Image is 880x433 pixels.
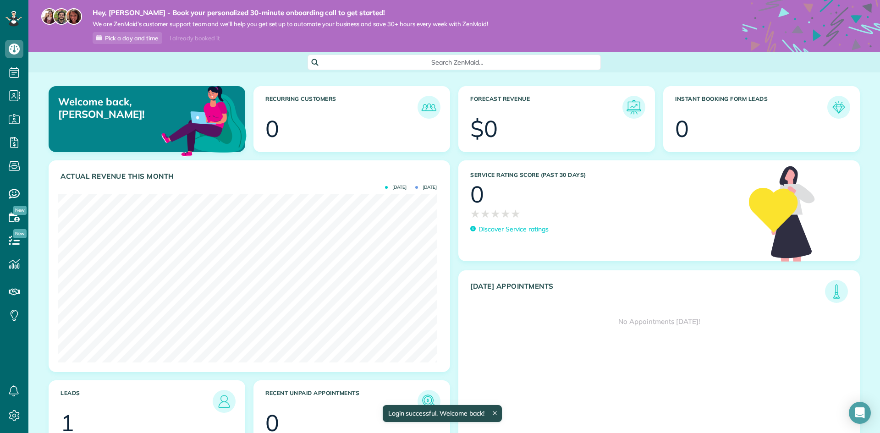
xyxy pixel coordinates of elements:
span: ★ [470,206,480,222]
span: We are ZenMaid’s customer support team and we’ll help you get set up to automate your business an... [93,20,488,28]
h3: Recurring Customers [265,96,418,119]
img: michelle-19f622bdf1676172e81f8f8fba1fb50e276960ebfe0243fe18214015130c80e4.jpg [66,8,82,25]
img: icon_leads-1bed01f49abd5b7fead27621c3d59655bb73ed531f8eeb49469d10e621d6b896.png [215,392,233,411]
a: Pick a day and time [93,32,162,44]
img: jorge-587dff0eeaa6aab1f244e6dc62b8924c3b6ad411094392a53c71c6c4a576187d.jpg [53,8,70,25]
span: ★ [480,206,490,222]
h3: Actual Revenue this month [60,172,440,181]
img: maria-72a9807cf96188c08ef61303f053569d2e2a8a1cde33d635c8a3ac13582a053d.jpg [41,8,58,25]
h3: Service Rating score (past 30 days) [470,172,740,178]
h3: Recent unpaid appointments [265,390,418,413]
div: 0 [675,117,689,140]
img: icon_forecast_revenue-8c13a41c7ed35a8dcfafea3cbb826a0462acb37728057bba2d056411b612bbbe.png [625,98,643,116]
h3: [DATE] Appointments [470,282,825,303]
div: No Appointments [DATE]! [459,303,859,340]
span: Pick a day and time [105,34,158,42]
div: I already booked it [164,33,225,44]
img: icon_unpaid_appointments-47b8ce3997adf2238b356f14209ab4cced10bd1f174958f3ca8f1d0dd7fffeee.png [420,392,438,411]
span: ★ [500,206,511,222]
div: $0 [470,117,498,140]
a: Discover Service ratings [470,225,549,234]
div: 0 [265,117,279,140]
p: Welcome back, [PERSON_NAME]! [58,96,182,120]
span: ★ [511,206,521,222]
span: ★ [490,206,500,222]
img: icon_form_leads-04211a6a04a5b2264e4ee56bc0799ec3eb69b7e499cbb523a139df1d13a81ae0.png [830,98,848,116]
img: icon_todays_appointments-901f7ab196bb0bea1936b74009e4eb5ffbc2d2711fa7634e0d609ed5ef32b18b.png [827,282,846,301]
span: [DATE] [415,185,437,190]
p: Discover Service ratings [478,225,549,234]
div: 0 [470,183,484,206]
h3: Leads [60,390,213,413]
strong: Hey, [PERSON_NAME] - Book your personalized 30-minute onboarding call to get started! [93,8,488,17]
h3: Forecast Revenue [470,96,622,119]
span: [DATE] [385,185,407,190]
div: Open Intercom Messenger [849,402,871,424]
img: icon_recurring_customers-cf858462ba22bcd05b5a5880d41d6543d210077de5bb9ebc9590e49fd87d84ed.png [420,98,438,116]
div: Login successful. Welcome back! [382,405,501,422]
span: New [13,206,27,215]
span: New [13,229,27,238]
h3: Instant Booking Form Leads [675,96,827,119]
img: dashboard_welcome-42a62b7d889689a78055ac9021e634bf52bae3f8056760290aed330b23ab8690.png [159,76,248,164]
